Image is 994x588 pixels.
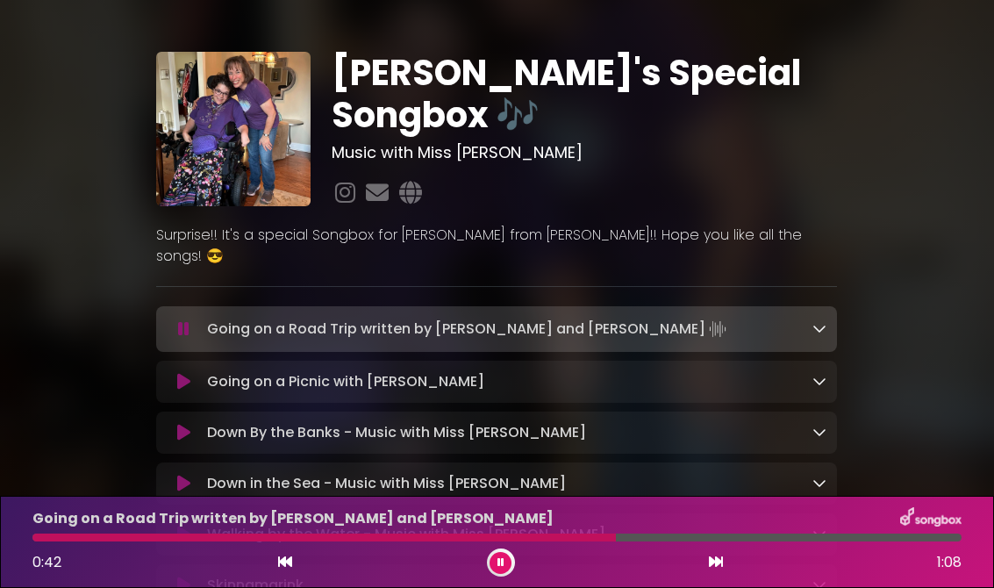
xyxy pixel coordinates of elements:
p: Going on a Picnic with [PERSON_NAME] [207,371,484,392]
p: Surprise!! It's a special Songbox for [PERSON_NAME] from [PERSON_NAME]!! Hope you like all the so... [156,225,837,267]
p: Going on a Road Trip written by [PERSON_NAME] and [PERSON_NAME] [32,508,554,529]
span: 0:42 [32,552,61,572]
img: songbox-logo-white.png [900,507,962,530]
p: Down in the Sea - Music with Miss [PERSON_NAME] [207,473,566,494]
h1: [PERSON_NAME]'s Special Songbox 🎶 [332,52,837,136]
img: waveform4.gif [705,317,730,341]
p: Going on a Road Trip written by [PERSON_NAME] and [PERSON_NAME] [207,317,730,341]
h3: Music with Miss [PERSON_NAME] [332,143,837,162]
p: Down By the Banks - Music with Miss [PERSON_NAME] [207,422,586,443]
span: 1:08 [937,552,962,573]
img: DpsALNU4Qse55zioNQQO [156,52,311,206]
